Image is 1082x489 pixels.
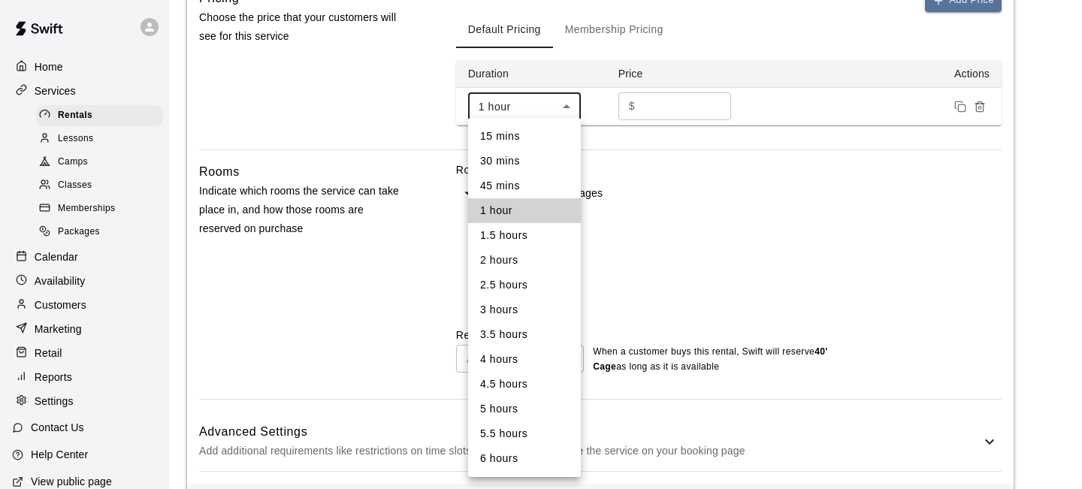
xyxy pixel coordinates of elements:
li: 5.5 hours [468,421,581,446]
li: 15 mins [468,124,581,149]
li: 6 hours [468,446,581,471]
li: 2.5 hours [468,273,581,297]
li: 3 hours [468,297,581,322]
li: 1.5 hours [468,223,581,248]
li: 4 hours [468,347,581,372]
li: 2 hours [468,248,581,273]
li: 5 hours [468,397,581,421]
li: 4.5 hours [468,372,581,397]
li: 45 mins [468,174,581,198]
li: 3.5 hours [468,322,581,347]
li: 30 mins [468,149,581,174]
li: 1 hour [468,198,581,223]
